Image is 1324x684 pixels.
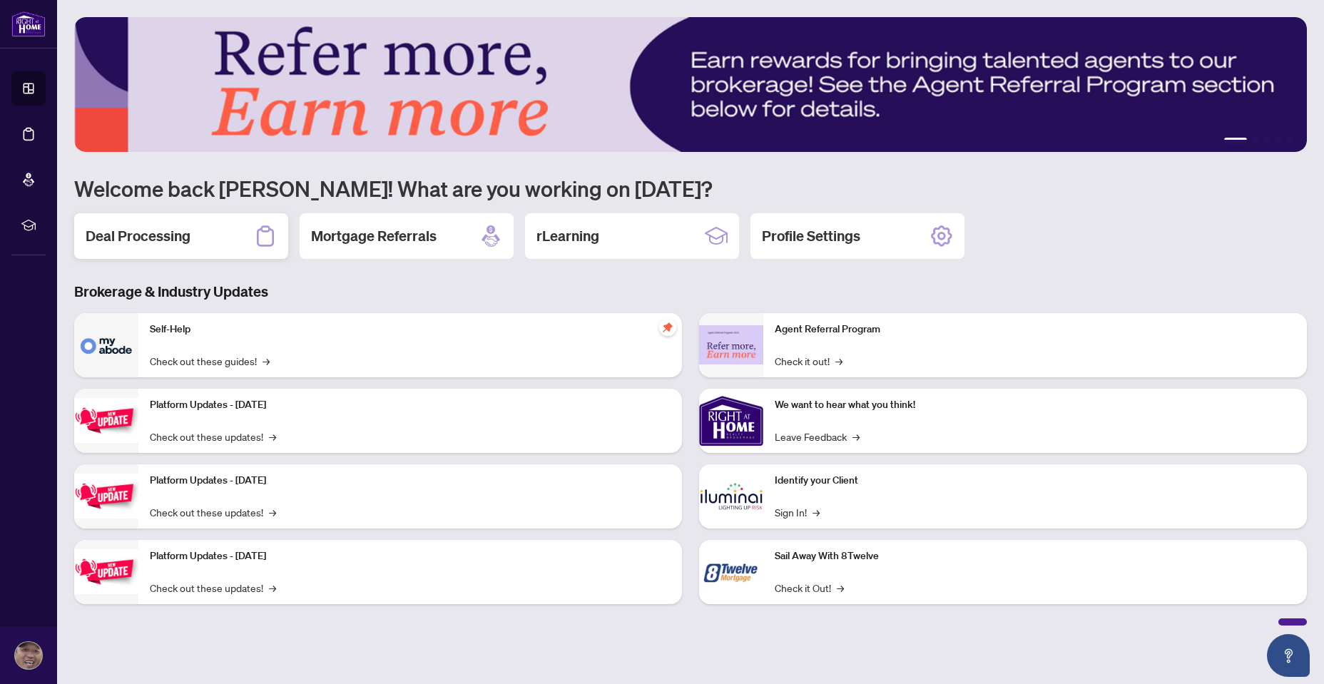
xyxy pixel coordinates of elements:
[699,389,763,453] img: We want to hear what you think!
[1264,138,1270,143] button: 3
[1224,138,1247,143] button: 1
[699,325,763,364] img: Agent Referral Program
[15,642,42,669] img: Profile Icon
[74,549,138,594] img: Platform Updates - June 23, 2025
[775,353,842,369] a: Check it out!→
[1267,634,1310,677] button: Open asap
[263,353,270,369] span: →
[150,353,270,369] a: Check out these guides!→
[775,322,1295,337] p: Agent Referral Program
[1253,138,1258,143] button: 2
[835,353,842,369] span: →
[775,473,1295,489] p: Identify your Client
[74,398,138,443] img: Platform Updates - July 21, 2025
[775,504,820,520] a: Sign In!→
[852,429,860,444] span: →
[269,429,276,444] span: →
[150,397,671,413] p: Platform Updates - [DATE]
[1287,138,1293,143] button: 5
[150,473,671,489] p: Platform Updates - [DATE]
[813,504,820,520] span: →
[775,580,844,596] a: Check it Out!→
[150,580,276,596] a: Check out these updates!→
[269,504,276,520] span: →
[86,226,190,246] h2: Deal Processing
[699,464,763,529] img: Identify your Client
[775,429,860,444] a: Leave Feedback→
[150,504,276,520] a: Check out these updates!→
[11,11,46,37] img: logo
[74,17,1307,152] img: Slide 0
[74,474,138,519] img: Platform Updates - July 8, 2025
[775,397,1295,413] p: We want to hear what you think!
[74,175,1307,202] h1: Welcome back [PERSON_NAME]! What are you working on [DATE]?
[74,313,138,377] img: Self-Help
[775,548,1295,564] p: Sail Away With 8Twelve
[311,226,437,246] h2: Mortgage Referrals
[150,322,671,337] p: Self-Help
[269,580,276,596] span: →
[1275,138,1281,143] button: 4
[536,226,599,246] h2: rLearning
[837,580,844,596] span: →
[74,282,1307,302] h3: Brokerage & Industry Updates
[699,540,763,604] img: Sail Away With 8Twelve
[150,429,276,444] a: Check out these updates!→
[659,319,676,336] span: pushpin
[762,226,860,246] h2: Profile Settings
[150,548,671,564] p: Platform Updates - [DATE]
